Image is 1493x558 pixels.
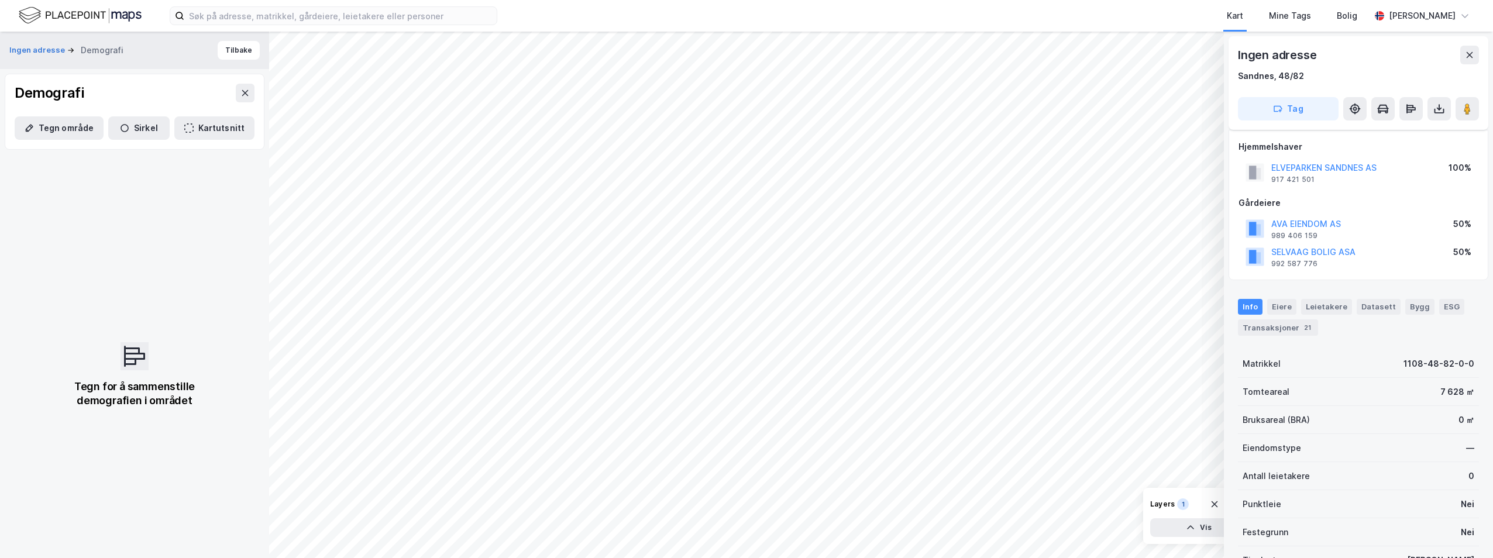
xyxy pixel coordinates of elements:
[1267,299,1296,314] div: Eiere
[108,116,170,140] button: Sirkel
[15,84,84,102] div: Demografi
[174,116,254,140] button: Kartutsnitt
[1449,161,1471,175] div: 100%
[60,380,209,408] div: Tegn for å sammenstille demografien i området
[15,116,104,140] button: Tegn område
[1239,196,1478,210] div: Gårdeiere
[1357,299,1401,314] div: Datasett
[184,7,497,25] input: Søk på adresse, matrikkel, gårdeiere, leietakere eller personer
[1453,217,1471,231] div: 50%
[1302,322,1313,333] div: 21
[81,43,123,57] div: Demografi
[1243,497,1281,511] div: Punktleie
[1150,500,1175,509] div: Layers
[1453,245,1471,259] div: 50%
[1301,299,1352,314] div: Leietakere
[1239,140,1478,154] div: Hjemmelshaver
[1243,385,1289,399] div: Tomteareal
[1238,319,1318,336] div: Transaksjoner
[1238,46,1319,64] div: Ingen adresse
[1271,175,1315,184] div: 917 421 501
[1440,385,1474,399] div: 7 628 ㎡
[1405,299,1434,314] div: Bygg
[1337,9,1357,23] div: Bolig
[1468,469,1474,483] div: 0
[1243,441,1301,455] div: Eiendomstype
[1461,497,1474,511] div: Nei
[1243,525,1288,539] div: Festegrunn
[1243,413,1310,427] div: Bruksareal (BRA)
[1227,9,1243,23] div: Kart
[1243,469,1310,483] div: Antall leietakere
[19,5,142,26] img: logo.f888ab2527a4732fd821a326f86c7f29.svg
[1238,299,1262,314] div: Info
[1458,413,1474,427] div: 0 ㎡
[9,44,67,56] button: Ingen adresse
[218,41,260,60] button: Tilbake
[1269,9,1311,23] div: Mine Tags
[1243,357,1281,371] div: Matrikkel
[1271,231,1317,240] div: 989 406 159
[1466,441,1474,455] div: —
[1271,259,1317,268] div: 992 587 776
[1403,357,1474,371] div: 1108-48-82-0-0
[1202,495,1247,514] button: Tøm
[1238,97,1339,120] button: Tag
[1238,69,1304,83] div: Sandnes, 48/82
[1150,518,1247,537] button: Vis
[1434,502,1493,558] div: Kontrollprogram for chat
[1439,299,1464,314] div: ESG
[1434,502,1493,558] iframe: Chat Widget
[1389,9,1456,23] div: [PERSON_NAME]
[1177,498,1189,510] div: 1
